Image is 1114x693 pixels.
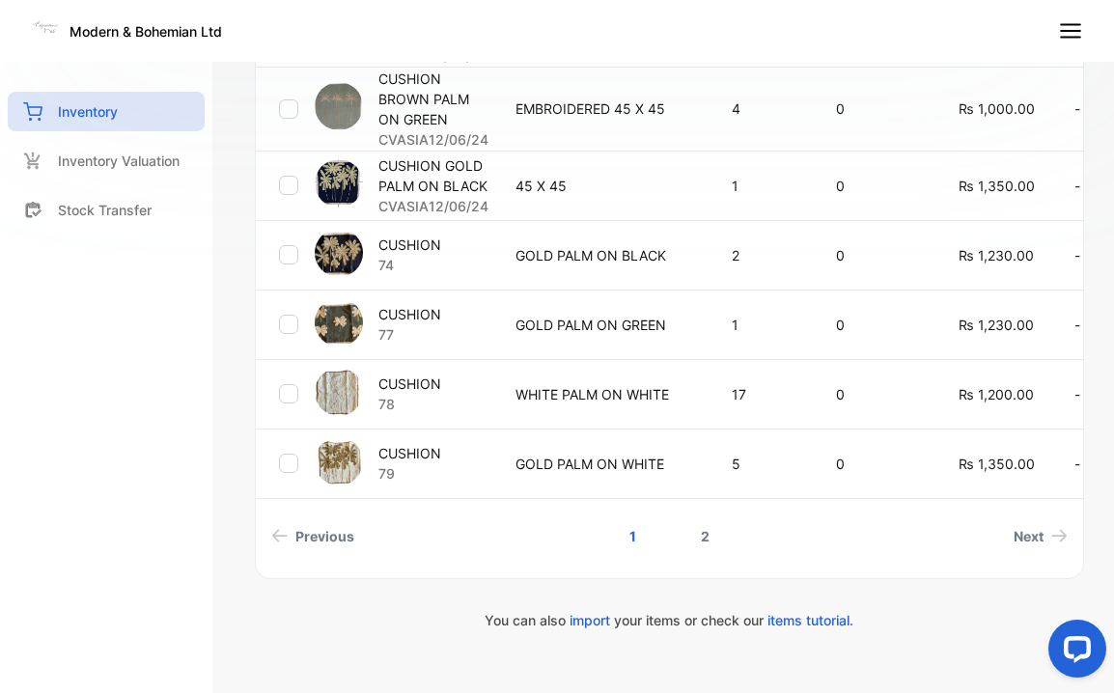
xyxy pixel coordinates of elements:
[378,235,441,255] p: CUSHION
[836,245,919,265] p: 0
[264,518,362,554] a: Previous page
[315,229,363,277] img: item
[378,69,491,129] p: CUSHION BROWN PALM ON GREEN
[732,454,796,474] p: 5
[58,151,180,171] p: Inventory Valuation
[515,98,692,119] p: EMBROIDERED 45 X 45
[58,101,118,122] p: Inventory
[732,315,796,335] p: 1
[315,82,363,130] img: item
[515,315,692,335] p: GOLD PALM ON GREEN
[378,129,491,150] p: CVASIA12/06/24
[8,92,205,131] a: Inventory
[767,612,853,628] span: items tutorial.
[8,141,205,180] a: Inventory Valuation
[836,384,919,404] p: 0
[58,200,152,220] p: Stock Transfer
[256,518,1083,554] ul: Pagination
[515,245,692,265] p: GOLD PALM ON BLACK
[836,176,919,196] p: 0
[378,374,441,394] p: CUSHION
[732,98,796,119] p: 4
[31,14,60,42] img: Logo
[1006,518,1075,554] a: Next page
[732,176,796,196] p: 1
[959,317,1034,333] span: ₨ 1,230.00
[515,176,692,196] p: 45 X 45
[70,21,222,42] p: Modern & Bohemian Ltd
[836,315,919,335] p: 0
[959,178,1035,194] span: ₨ 1,350.00
[295,526,354,546] span: Previous
[255,610,1084,630] p: You can also your items or check our
[378,463,441,484] p: 79
[315,159,363,208] img: item
[606,518,659,554] a: Page 1 is your current page
[378,394,441,414] p: 78
[959,386,1034,402] span: ₨ 1,200.00
[570,612,610,628] span: import
[732,384,796,404] p: 17
[515,384,692,404] p: WHITE PALM ON WHITE
[378,255,441,275] p: 74
[315,368,363,416] img: item
[959,456,1035,472] span: ₨ 1,350.00
[315,298,363,346] img: item
[8,190,205,230] a: Stock Transfer
[959,100,1035,117] span: ₨ 1,000.00
[378,443,441,463] p: CUSHION
[836,98,919,119] p: 0
[315,437,363,485] img: item
[678,518,733,554] a: Page 2
[515,454,692,474] p: GOLD PALM ON WHITE
[378,196,491,216] p: CVASIA12/06/24
[378,155,491,196] p: CUSHION GOLD PALM ON BLACK
[1033,612,1114,693] iframe: LiveChat chat widget
[1014,526,1044,546] span: Next
[378,324,441,345] p: 77
[378,304,441,324] p: CUSHION
[836,454,919,474] p: 0
[732,245,796,265] p: 2
[959,247,1034,263] span: ₨ 1,230.00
